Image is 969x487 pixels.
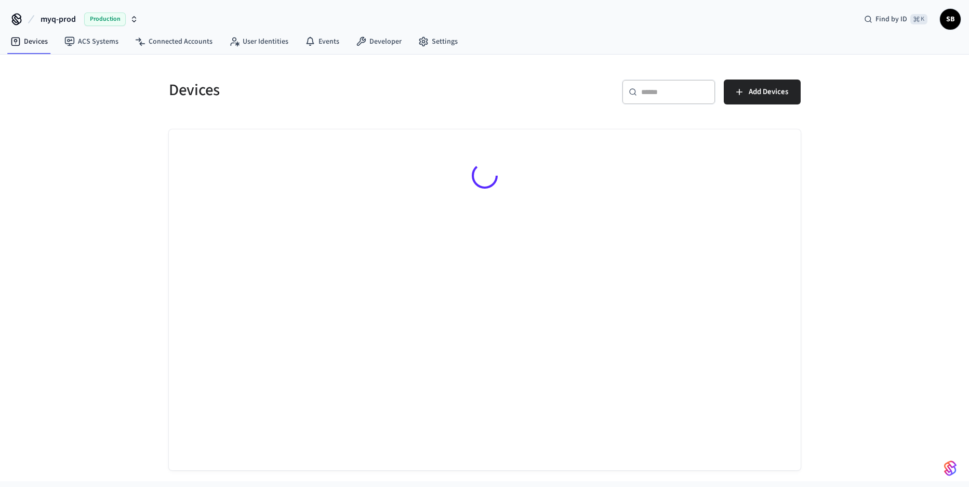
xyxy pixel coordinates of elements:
[875,14,907,24] span: Find by ID
[297,32,348,51] a: Events
[944,460,957,477] img: SeamLogoGradient.69752ec5.svg
[84,12,126,26] span: Production
[221,32,297,51] a: User Identities
[41,13,76,25] span: myq-prod
[941,10,960,29] span: SB
[856,10,936,29] div: Find by ID⌘ K
[724,80,801,104] button: Add Devices
[2,32,56,51] a: Devices
[940,9,961,30] button: SB
[127,32,221,51] a: Connected Accounts
[169,80,479,101] h5: Devices
[348,32,410,51] a: Developer
[410,32,466,51] a: Settings
[910,14,927,24] span: ⌘ K
[749,85,788,99] span: Add Devices
[56,32,127,51] a: ACS Systems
